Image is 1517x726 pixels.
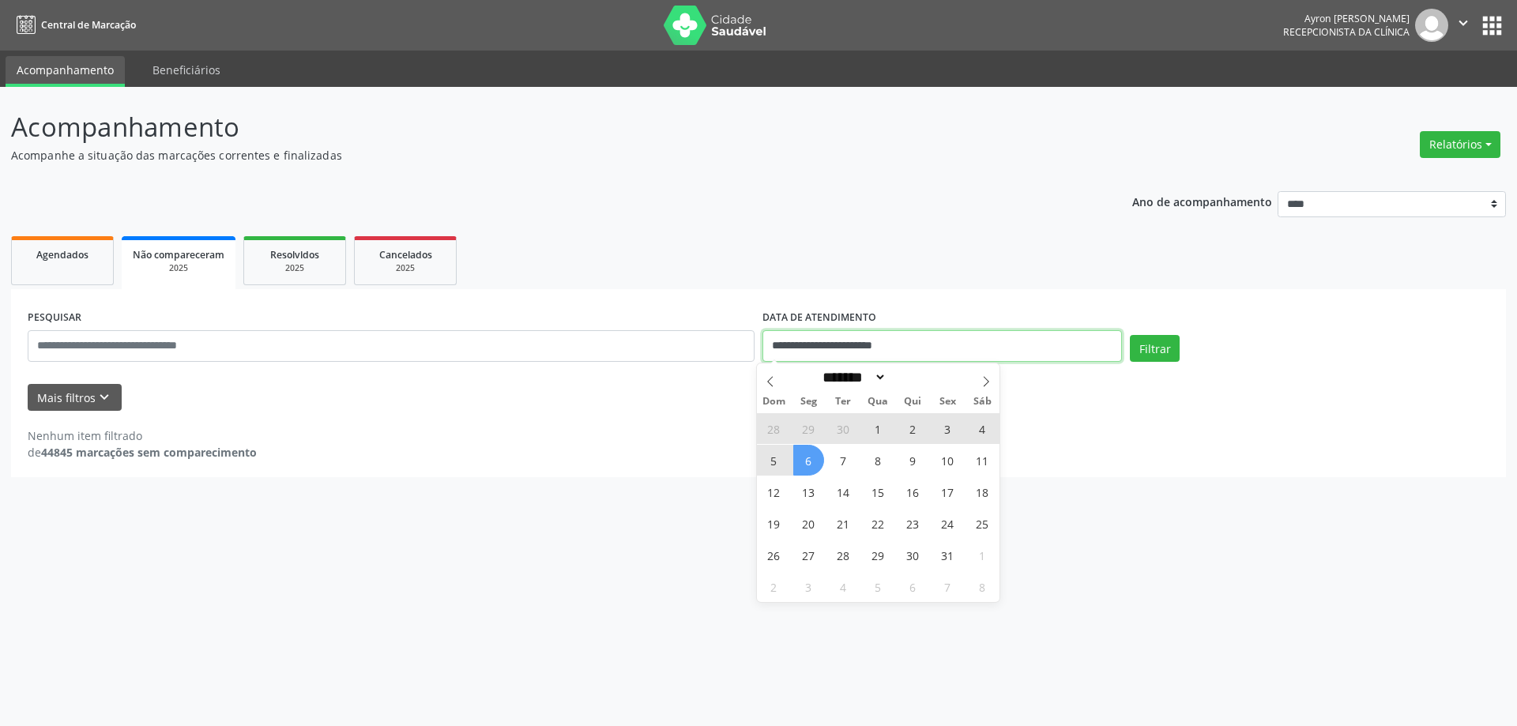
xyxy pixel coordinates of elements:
[895,397,930,407] span: Qui
[967,571,998,602] span: Novembro 8, 2025
[965,397,999,407] span: Sáb
[828,476,859,507] span: Outubro 14, 2025
[758,445,789,476] span: Outubro 5, 2025
[1283,25,1410,39] span: Recepcionista da clínica
[898,508,928,539] span: Outubro 23, 2025
[1415,9,1448,42] img: img
[828,571,859,602] span: Novembro 4, 2025
[1455,14,1472,32] i: 
[1132,191,1272,211] p: Ano de acompanhamento
[967,508,998,539] span: Outubro 25, 2025
[141,56,232,84] a: Beneficiários
[828,508,859,539] span: Outubro 21, 2025
[967,445,998,476] span: Outubro 11, 2025
[930,397,965,407] span: Sex
[828,413,859,444] span: Setembro 30, 2025
[1478,12,1506,39] button: apps
[96,389,113,406] i: keyboard_arrow_down
[11,107,1057,147] p: Acompanhamento
[863,540,894,570] span: Outubro 29, 2025
[863,445,894,476] span: Outubro 8, 2025
[11,12,136,38] a: Central de Marcação
[366,262,445,274] div: 2025
[41,18,136,32] span: Central de Marcação
[28,444,257,461] div: de
[758,540,789,570] span: Outubro 26, 2025
[793,445,824,476] span: Outubro 6, 2025
[860,397,895,407] span: Qua
[863,476,894,507] span: Outubro 15, 2025
[898,476,928,507] span: Outubro 16, 2025
[36,248,88,261] span: Agendados
[793,508,824,539] span: Outubro 20, 2025
[28,384,122,412] button: Mais filtroskeyboard_arrow_down
[793,476,824,507] span: Outubro 13, 2025
[898,540,928,570] span: Outubro 30, 2025
[932,571,963,602] span: Novembro 7, 2025
[932,540,963,570] span: Outubro 31, 2025
[932,508,963,539] span: Outubro 24, 2025
[270,248,319,261] span: Resolvidos
[793,571,824,602] span: Novembro 3, 2025
[828,445,859,476] span: Outubro 7, 2025
[133,262,224,274] div: 2025
[793,413,824,444] span: Setembro 29, 2025
[828,540,859,570] span: Outubro 28, 2025
[932,445,963,476] span: Outubro 10, 2025
[791,397,826,407] span: Seg
[379,248,432,261] span: Cancelados
[826,397,860,407] span: Ter
[932,413,963,444] span: Outubro 3, 2025
[898,571,928,602] span: Novembro 6, 2025
[967,476,998,507] span: Outubro 18, 2025
[1283,12,1410,25] div: Ayron [PERSON_NAME]
[898,445,928,476] span: Outubro 9, 2025
[967,413,998,444] span: Outubro 4, 2025
[41,445,257,460] strong: 44845 marcações sem comparecimento
[28,306,81,330] label: PESQUISAR
[758,476,789,507] span: Outubro 12, 2025
[932,476,963,507] span: Outubro 17, 2025
[793,540,824,570] span: Outubro 27, 2025
[757,397,792,407] span: Dom
[863,508,894,539] span: Outubro 22, 2025
[898,413,928,444] span: Outubro 2, 2025
[863,413,894,444] span: Outubro 1, 2025
[133,248,224,261] span: Não compareceram
[967,540,998,570] span: Novembro 1, 2025
[6,56,125,87] a: Acompanhamento
[758,571,789,602] span: Novembro 2, 2025
[818,369,887,386] select: Month
[255,262,334,274] div: 2025
[1448,9,1478,42] button: 
[758,508,789,539] span: Outubro 19, 2025
[11,147,1057,164] p: Acompanhe a situação das marcações correntes e finalizadas
[762,306,876,330] label: DATA DE ATENDIMENTO
[1420,131,1500,158] button: Relatórios
[758,413,789,444] span: Setembro 28, 2025
[863,571,894,602] span: Novembro 5, 2025
[28,427,257,444] div: Nenhum item filtrado
[1130,335,1180,362] button: Filtrar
